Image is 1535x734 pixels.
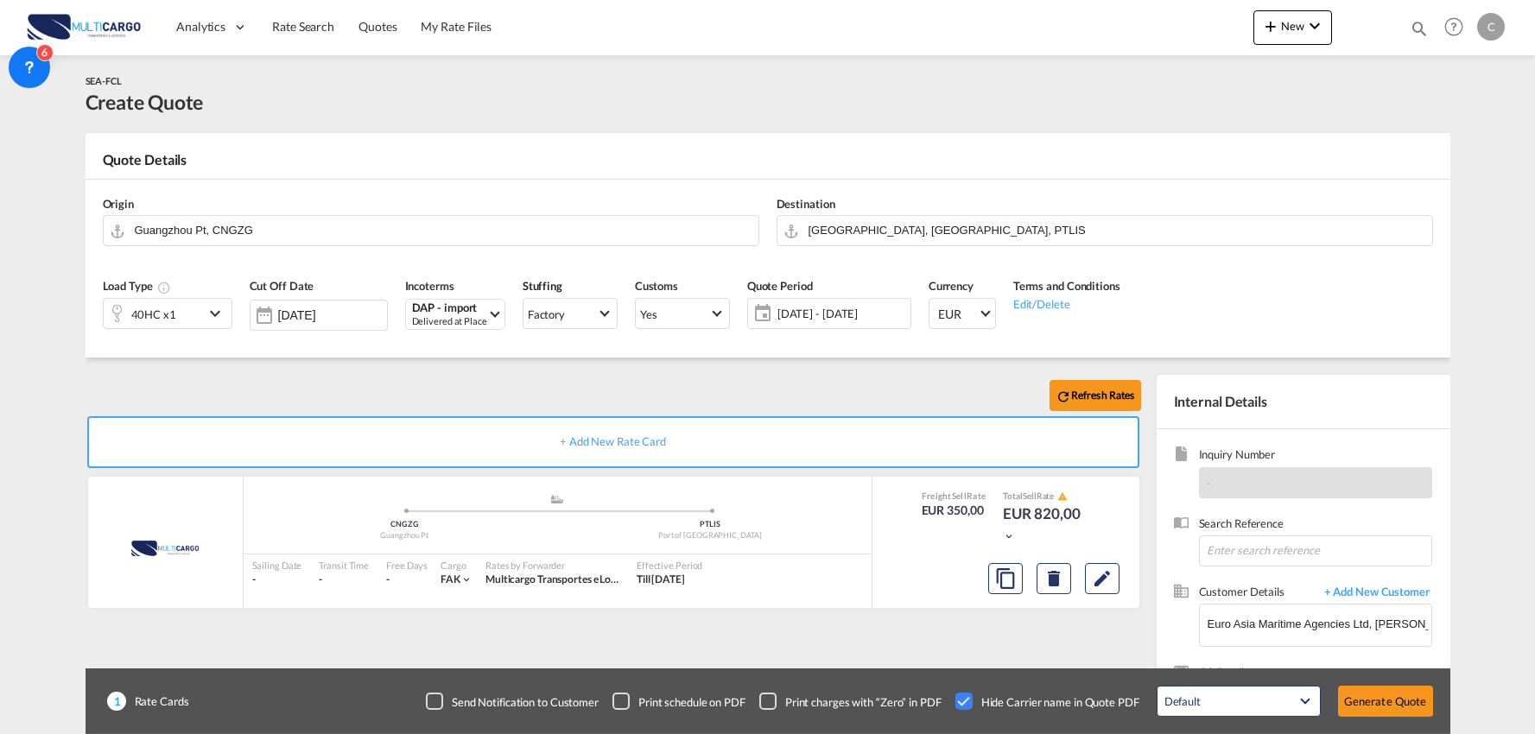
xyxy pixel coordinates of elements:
span: Load Type [103,279,171,293]
md-icon: icon-chevron-down [1003,530,1015,542]
md-select: Select Customs: Yes [635,298,730,329]
input: Select [278,308,387,322]
div: EUR 350,00 [922,502,986,519]
md-input-container: Guangzhou Pt, CNGZG [103,215,759,246]
md-checkbox: Checkbox No Ink [955,693,1139,710]
div: Freight Rate [922,490,986,502]
span: Quotes [358,19,396,34]
div: C [1477,13,1505,41]
md-icon: icon-alert [1057,491,1068,502]
div: 40HC x1 [131,302,176,326]
md-checkbox: Checkbox No Ink [759,693,942,710]
md-icon: icon-calendar [748,303,769,324]
div: Create Quote [86,88,204,116]
md-select: Select Incoterms: DAP - import Delivered at Place [405,299,505,330]
span: Customs [635,279,678,293]
div: Hide Carrier name in Quote PDF [981,694,1139,710]
span: EUR [938,306,978,323]
span: My Rate Files [421,19,492,34]
div: Send Notification to Customer [452,694,599,710]
b: Refresh Rates [1071,389,1135,402]
div: icon-magnify [1410,19,1429,45]
md-icon: assets/icons/custom/ship-fill.svg [547,495,568,503]
div: Print charges with “Zero” in PDF [785,694,942,710]
div: Default [1164,694,1201,708]
div: Help [1439,12,1477,43]
div: Multicargo Transportes e Logistica [485,573,619,587]
md-icon: icon-chevron-down [1304,16,1325,36]
div: Factory [528,307,565,321]
span: Stuffing [523,279,562,293]
span: FAK [441,573,460,585]
md-icon: icon-information-outline [157,281,171,294]
md-icon: icon-plus 400-fg [1260,16,1281,36]
div: PTLIS [557,519,863,530]
div: Total Rate [1003,490,1089,503]
span: CC Email [1199,664,1432,684]
md-checkbox: Checkbox No Ink [426,693,599,710]
button: icon-plus 400-fgNewicon-chevron-down [1253,10,1332,45]
button: Generate Quote [1338,686,1433,717]
span: Currency [929,279,974,293]
input: Search by Door/Port [135,215,750,245]
span: [DATE] - [DATE] [773,301,910,326]
md-icon: icon-chevron-down [205,303,231,324]
md-input-container: Port of Lisbon, Lisbon, PTLIS [777,215,1433,246]
div: - [252,573,302,587]
span: Sell [1023,490,1037,501]
input: Search by Door/Port [809,215,1424,245]
span: New [1260,19,1325,33]
span: Analytics [176,18,225,35]
div: Guangzhou Pt [252,530,558,541]
span: Search Reference [1199,516,1432,535]
div: CNGZG [252,519,558,530]
md-select: Select Currency: € EUREuro [929,298,996,329]
md-checkbox: Checkbox No Ink [612,693,745,710]
span: Terms and Conditions [1013,279,1120,293]
md-icon: icon-refresh [1056,389,1071,404]
div: Sailing Date [252,559,302,572]
div: Port of [GEOGRAPHIC_DATA] [557,530,863,541]
div: Effective Period [637,559,702,572]
div: Quote Details [86,150,1450,178]
button: Copy [988,563,1023,594]
span: SEA-FCL [86,75,122,86]
div: Internal Details [1157,375,1450,428]
button: icon-alert [1056,490,1068,503]
div: Cargo [441,559,473,572]
span: Incoterms [405,279,454,293]
span: Quote Period [747,279,813,293]
span: Inquiry Number [1199,446,1432,466]
span: Rate Cards [126,693,189,709]
span: Customer Details [1199,584,1316,604]
input: Enter Customer Details [1208,604,1431,643]
div: Delivered at Place [412,314,487,327]
span: Sell [952,490,967,501]
img: 82db67801a5411eeacfdbd8acfa81e61.png [26,8,143,47]
div: - [386,573,390,587]
button: icon-refreshRefresh Rates [1050,380,1141,411]
span: + Add New Rate Card [560,434,666,448]
md-icon: icon-magnify [1410,19,1429,38]
span: + Add New Customer [1316,584,1432,604]
span: Rate Search [272,19,334,34]
div: Rates by Forwarder [485,559,619,572]
md-icon: assets/icons/custom/copyQuote.svg [995,568,1016,589]
span: Till [DATE] [637,573,685,585]
md-icon: icon-chevron-down [460,573,473,585]
span: [DATE] - [DATE] [777,306,906,321]
div: + Add New Rate Card [87,416,1139,468]
div: Transit Time [319,559,369,572]
div: Yes [640,307,657,321]
md-select: Select Stuffing: Factory [523,298,618,329]
span: - [1207,476,1211,490]
button: Delete [1037,563,1071,594]
span: 1 [107,692,126,711]
div: Free Days [386,559,428,572]
div: EUR 820,00 [1003,503,1089,545]
div: Edit/Delete [1013,294,1120,312]
span: Origin [103,197,134,211]
div: - [319,573,369,587]
img: MultiCargo [108,527,222,570]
